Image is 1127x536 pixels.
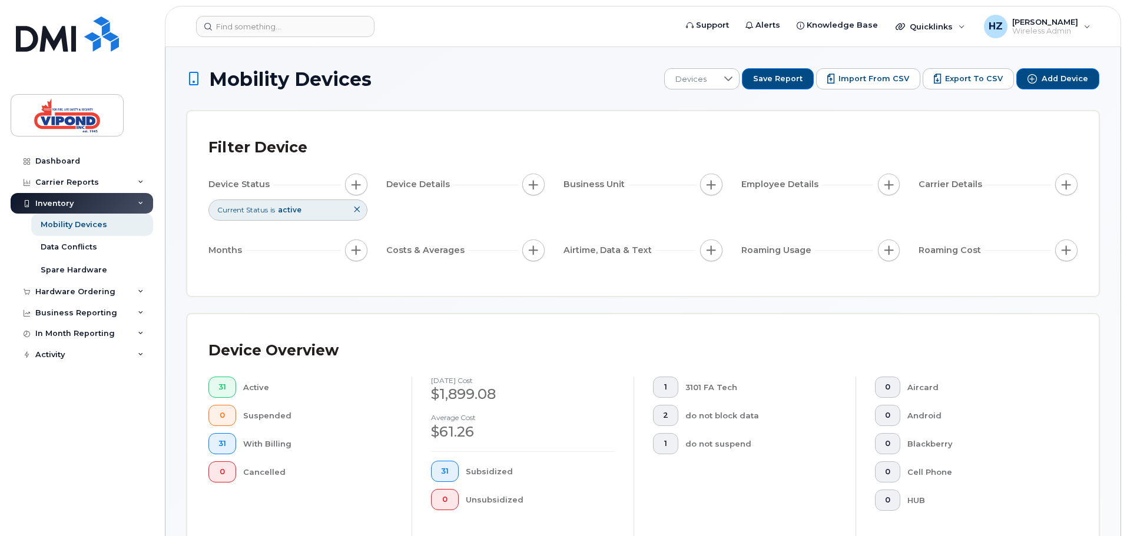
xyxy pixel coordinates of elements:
div: $61.26 [431,422,615,442]
div: $1,899.08 [431,384,615,404]
span: 0 [218,467,226,477]
span: Device Status [208,178,273,191]
div: Suspended [243,405,393,426]
div: Android [907,405,1059,426]
span: 1 [663,439,668,448]
div: do not suspend [685,433,837,454]
span: 0 [885,382,890,392]
span: 0 [885,495,890,505]
span: Employee Details [741,178,822,191]
span: 1 [663,382,668,392]
span: 31 [441,467,449,476]
span: Save Report [753,74,803,84]
button: 0 [875,490,900,511]
button: 2 [653,405,678,426]
span: Carrier Details [919,178,986,191]
span: Mobility Devices [209,69,372,89]
div: Aircard [907,377,1059,398]
span: Export to CSV [945,74,1003,84]
div: do not block data [685,405,837,426]
span: 2 [663,411,668,420]
button: 0 [875,377,900,398]
button: Import from CSV [816,68,920,89]
div: Device Overview [208,335,339,366]
span: Import from CSV [838,74,909,84]
span: 0 [885,467,890,477]
span: 0 [885,411,890,420]
span: Costs & Averages [386,244,468,257]
button: 31 [208,377,236,398]
div: Filter Device [208,132,307,163]
span: Roaming Usage [741,244,815,257]
h4: Average cost [431,414,615,421]
span: Roaming Cost [919,244,985,257]
button: 31 [208,433,236,454]
span: 0 [885,439,890,448]
button: Export to CSV [923,68,1014,89]
span: 0 [218,411,226,420]
span: is [270,205,275,215]
span: Business Unit [563,178,628,191]
div: Blackberry [907,433,1059,454]
button: Save Report [742,68,814,89]
button: 0 [208,461,236,482]
div: Cell Phone [907,461,1059,482]
div: HUB [907,490,1059,511]
span: Airtime, Data & Text [563,244,655,257]
div: Subsidized [466,461,615,482]
button: 1 [653,377,678,398]
span: 31 [218,382,226,392]
button: 0 [875,461,900,482]
button: 1 [653,433,678,454]
button: 0 [875,433,900,454]
h4: [DATE] cost [431,377,615,384]
span: Devices [665,69,717,90]
div: 3101 FA Tech [685,377,837,398]
span: Add Device [1042,74,1088,84]
button: Add Device [1016,68,1099,89]
span: 0 [441,495,449,504]
div: Active [243,377,393,398]
button: 0 [875,405,900,426]
span: Device Details [386,178,453,191]
button: 0 [431,489,459,510]
div: Unsubsidized [466,489,615,510]
span: Months [208,244,246,257]
button: 0 [208,405,236,426]
span: 31 [218,439,226,448]
button: 31 [431,461,459,482]
div: With Billing [243,433,393,454]
span: active [278,205,301,214]
div: Cancelled [243,461,393,482]
span: Current Status [217,205,268,215]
